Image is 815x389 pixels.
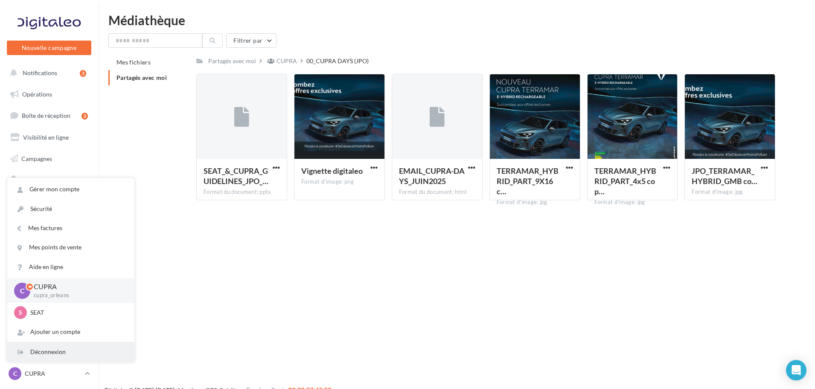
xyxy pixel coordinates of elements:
span: Opérations [22,91,52,98]
span: Vignette digitaleo [301,166,363,175]
a: Mes points de vente [7,238,134,257]
a: Contacts [5,171,93,189]
div: 3 [80,70,86,77]
span: Visibilité en ligne [23,134,69,141]
a: Campagnes [5,150,93,168]
div: CUPRA [277,57,297,65]
div: Format d'image: jpg [497,199,573,206]
span: Partagés avec moi [116,74,167,81]
a: PLV et print personnalisable [5,234,93,260]
a: Sécurité [7,199,134,219]
div: Format d'image: png [301,178,378,186]
a: Visibilité en ligne [5,129,93,146]
a: Gérer mon compte [7,180,134,199]
div: Format d'image: jpg [692,188,768,196]
span: Boîte de réception [22,112,70,119]
span: S [19,308,22,317]
span: Contacts [21,176,45,183]
div: Médiathèque [108,14,805,26]
a: C CUPRA [7,366,91,382]
button: Filtrer par [226,33,277,48]
div: 00_CUPRA DAYS (JPO) [306,57,369,65]
a: Boîte de réception3 [5,106,93,125]
span: SEAT_&_CUPRA_GUIDELINES_JPO_2025 [204,166,268,186]
span: C [13,369,17,378]
a: Aide en ligne [7,257,134,277]
a: Médiathèque [5,192,93,210]
p: CUPRA [34,282,121,292]
span: EMAIL_CUPRA-DAYS_JUIN2025 [399,166,465,186]
div: Format d'image: jpg [594,199,671,206]
span: JPO_TERRAMAR_HYBRID_GMB copie [692,166,757,186]
div: 3 [81,113,88,120]
span: Notifications [23,69,57,76]
a: Campagnes DataOnDemand [5,263,93,288]
div: Partagés avec moi [208,57,256,65]
button: Nouvelle campagne [7,41,91,55]
span: C [20,286,25,295]
a: Calendrier [5,214,93,231]
a: Mes factures [7,219,134,238]
div: Open Intercom Messenger [786,360,806,380]
span: TERRAMAR_HYBRID_PART_4x5 copie [594,166,656,196]
p: cupra_orleans [34,292,121,299]
span: TERRAMAR_HYBRID_PART_9X16 copie [497,166,559,196]
p: SEAT [30,308,124,317]
span: Mes fichiers [116,58,151,66]
div: Format du document: pptx [204,188,280,196]
div: Déconnexion [7,342,134,362]
button: Notifications 3 [5,64,90,82]
div: Format du document: html [399,188,475,196]
p: CUPRA [25,369,81,378]
a: Opérations [5,85,93,103]
span: Campagnes [21,155,52,162]
div: Ajouter un compte [7,322,134,342]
